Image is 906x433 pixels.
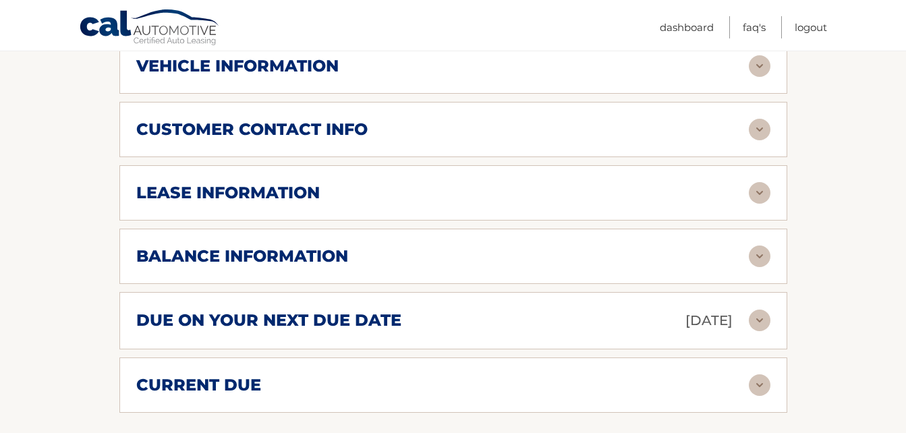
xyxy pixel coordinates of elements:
img: accordion-rest.svg [749,374,770,396]
h2: vehicle information [136,56,339,76]
p: [DATE] [685,309,733,333]
img: accordion-rest.svg [749,246,770,267]
img: accordion-rest.svg [749,55,770,77]
a: Logout [795,16,827,38]
h2: balance information [136,246,348,266]
a: Cal Automotive [79,9,221,48]
a: FAQ's [743,16,766,38]
h2: current due [136,375,261,395]
img: accordion-rest.svg [749,310,770,331]
a: Dashboard [660,16,714,38]
h2: due on your next due date [136,310,401,330]
h2: lease information [136,183,320,203]
h2: customer contact info [136,119,368,140]
img: accordion-rest.svg [749,182,770,204]
img: accordion-rest.svg [749,119,770,140]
